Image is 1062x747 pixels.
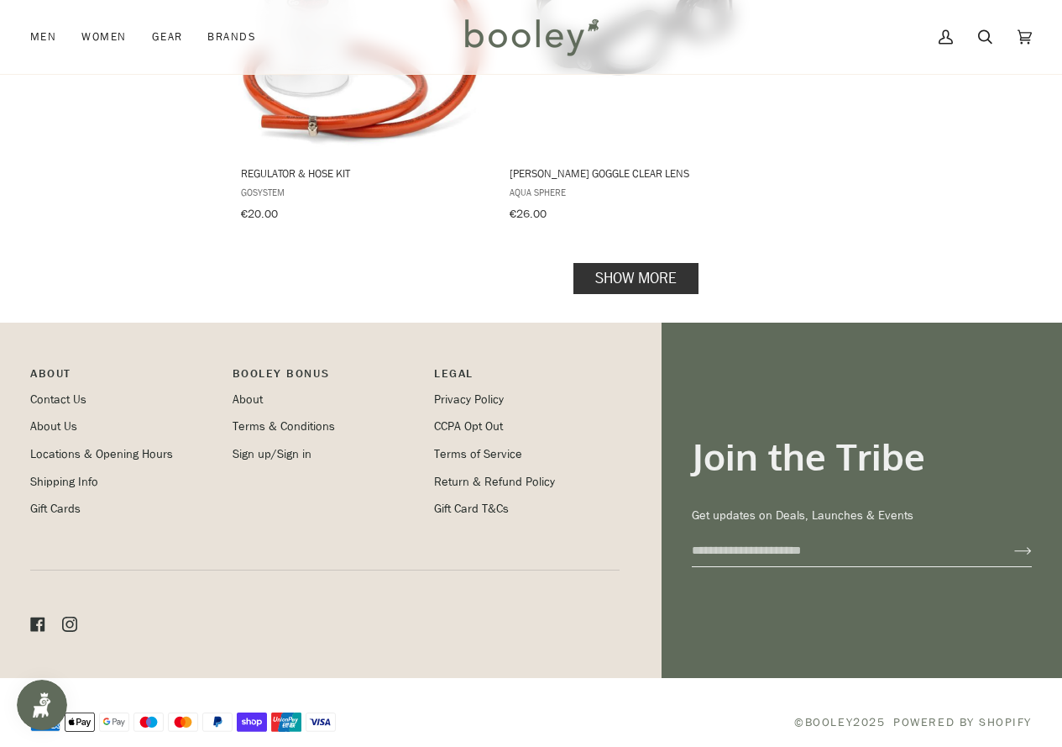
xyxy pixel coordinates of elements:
p: Pipeline_Footer Sub [434,365,620,391]
a: Locations & Opening Hours [30,446,173,462]
a: Return & Refund Policy [434,474,555,490]
a: Shipping Info [30,474,98,490]
a: About Us [30,418,77,434]
span: Aqua Sphere [510,185,757,199]
a: Terms of Service [434,446,522,462]
a: Terms & Conditions [233,418,335,434]
a: Booley [805,714,853,730]
h3: Join the Tribe [692,434,1032,480]
p: Pipeline_Footer Main [30,365,216,391]
span: Regulator & Hose Kit [241,166,489,181]
span: Women [81,29,126,45]
a: CCPA Opt Out [434,418,503,434]
p: Get updates on Deals, Launches & Events [692,507,1032,525]
span: €20.00 [241,206,278,222]
p: Booley Bonus [233,365,418,391]
a: Contact Us [30,392,86,408]
span: [PERSON_NAME] Goggle Clear Lens [510,166,757,181]
button: Join [987,537,1032,564]
span: Men [30,29,56,45]
div: Pagination [239,268,1032,289]
iframe: Button to open loyalty program pop-up [17,680,67,730]
span: Brands [207,29,256,45]
span: GoSystem [241,185,489,199]
span: €26.00 [510,206,547,222]
span: Gear [152,29,183,45]
a: Powered by Shopify [893,714,1032,730]
img: Booley [458,13,604,61]
a: Gift Cards [30,501,81,517]
input: your-email@example.com [692,535,987,566]
a: Show more [573,263,698,294]
a: Privacy Policy [434,392,504,408]
a: About [233,392,263,408]
a: Gift Card T&Cs [434,501,509,517]
a: Sign up/Sign in [233,446,311,462]
span: © 2025 [794,713,885,731]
